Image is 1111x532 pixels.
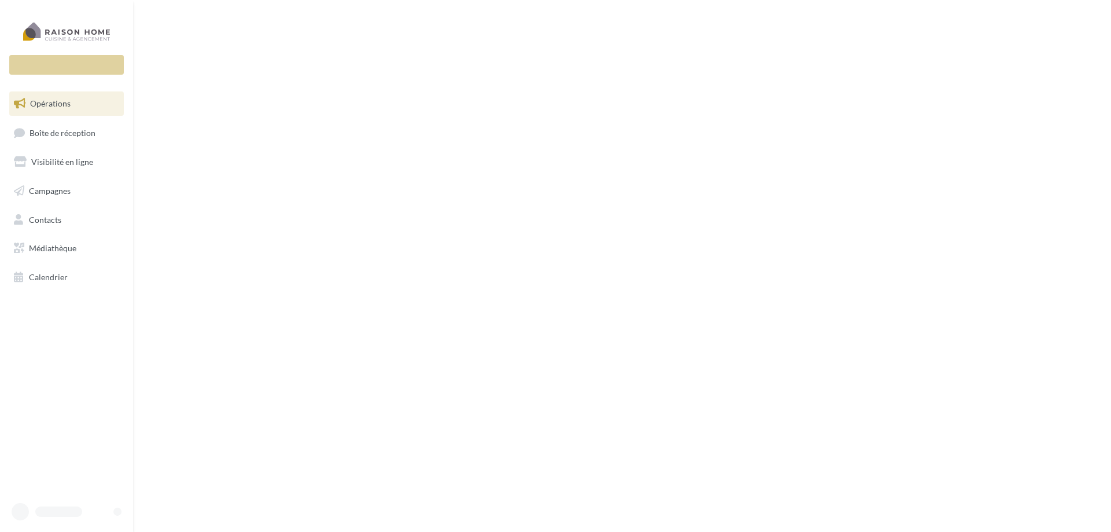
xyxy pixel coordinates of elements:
a: Opérations [7,91,126,116]
span: Contacts [29,214,61,224]
span: Opérations [30,98,71,108]
a: Campagnes [7,179,126,203]
a: Calendrier [7,265,126,289]
div: Nouvelle campagne [9,55,124,75]
a: Visibilité en ligne [7,150,126,174]
span: Visibilité en ligne [31,157,93,167]
span: Calendrier [29,272,68,282]
span: Campagnes [29,186,71,196]
span: Médiathèque [29,243,76,253]
a: Contacts [7,208,126,232]
a: Boîte de réception [7,120,126,145]
span: Boîte de réception [30,127,95,137]
a: Médiathèque [7,236,126,261]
